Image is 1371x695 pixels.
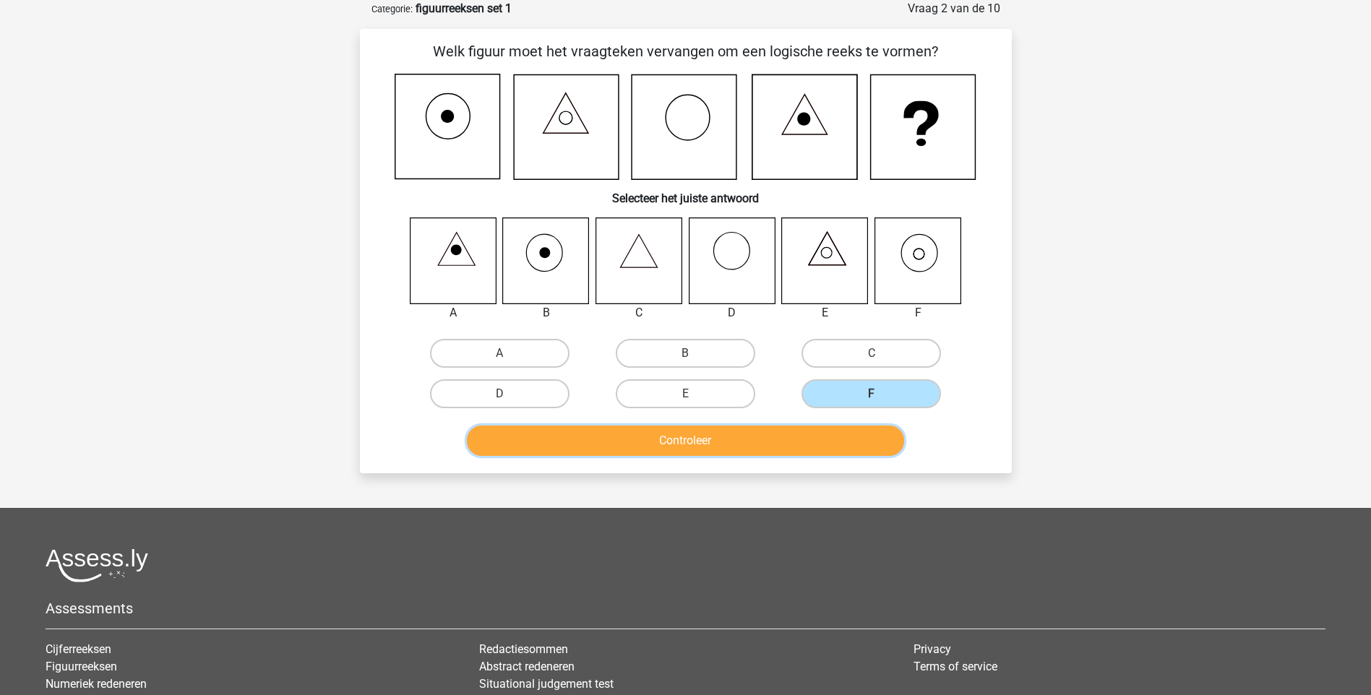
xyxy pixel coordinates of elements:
a: Redactiesommen [479,642,568,656]
label: C [801,339,941,368]
div: E [770,304,880,321]
div: D [678,304,787,321]
label: D [430,379,570,408]
label: A [430,339,570,368]
strong: figuurreeksen set 1 [416,1,512,15]
button: Controleer [467,426,904,456]
label: B [616,339,755,368]
img: Assessly logo [46,548,148,582]
a: Privacy [914,642,951,656]
a: Abstract redeneren [479,660,575,673]
h6: Selecteer het juiste antwoord [383,180,989,205]
p: Welk figuur moet het vraagteken vervangen om een logische reeks te vormen? [383,40,989,62]
div: B [491,304,601,321]
div: F [864,304,973,321]
div: A [399,304,508,321]
label: F [801,379,941,408]
label: E [616,379,755,408]
a: Cijferreeksen [46,642,111,656]
h5: Assessments [46,600,1325,617]
a: Terms of service [914,660,997,673]
div: C [585,304,694,321]
a: Figuurreeksen [46,660,117,673]
a: Numeriek redeneren [46,677,147,691]
a: Situational judgement test [479,677,614,691]
small: Categorie: [371,4,413,14]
